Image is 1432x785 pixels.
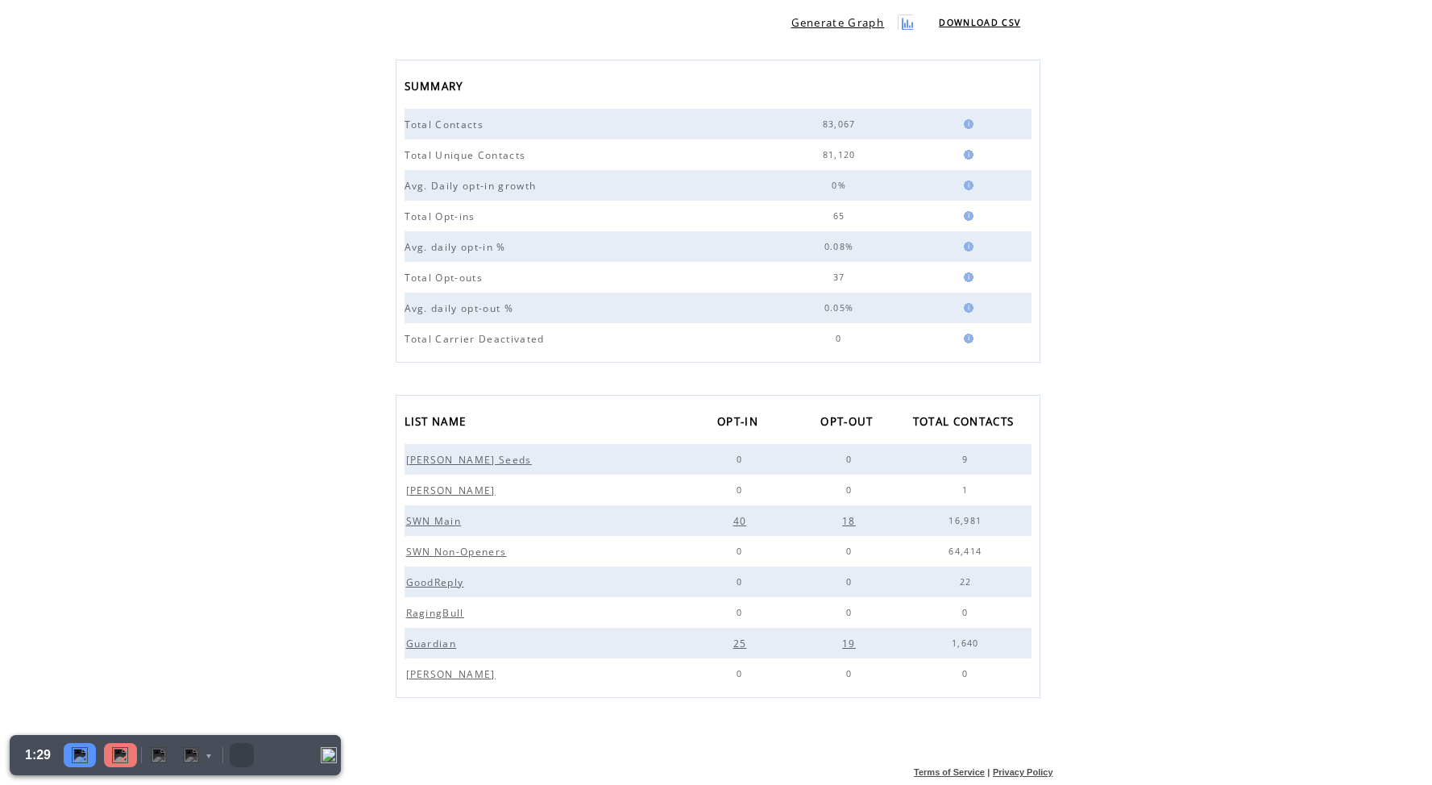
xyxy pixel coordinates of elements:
[948,515,986,526] span: 16,981
[962,607,972,618] span: 0
[406,637,461,650] span: Guardian
[952,638,983,649] span: 1,640
[913,410,1019,437] span: TOTAL CONTACTS
[405,637,463,648] a: Guardian
[737,454,746,465] span: 0
[732,514,753,525] a: 40
[962,454,972,465] span: 9
[737,546,746,557] span: 0
[846,668,856,679] span: 0
[406,484,500,497] span: [PERSON_NAME]
[842,637,860,650] span: 19
[405,545,513,556] a: SWN Non-Openers
[737,607,746,618] span: 0
[406,545,511,559] span: SWN Non-Openers
[733,514,751,528] span: 40
[717,410,766,437] a: OPT-IN
[832,180,850,191] span: 0%
[405,118,488,131] span: Total Contacts
[405,301,518,315] span: Avg. daily opt-out %
[824,241,858,252] span: 0.08%
[846,546,856,557] span: 0
[737,484,746,496] span: 0
[405,606,470,617] a: RagingBull
[824,302,858,314] span: 0.05%
[993,767,1053,777] a: Privacy Policy
[913,410,1023,437] a: TOTAL CONTACTS
[842,514,860,528] span: 18
[914,767,985,777] a: Terms of Service
[820,410,881,437] a: OPT-OUT
[405,514,467,525] a: SWN Main
[737,668,746,679] span: 0
[733,637,751,650] span: 25
[846,576,856,588] span: 0
[405,75,467,102] span: SUMMARY
[405,179,541,193] span: Avg. Daily opt-in growth
[846,454,856,465] span: 0
[959,334,973,343] img: help.gif
[405,484,501,495] a: [PERSON_NAME]
[820,410,877,437] span: OPT-OUT
[732,637,753,648] a: 25
[833,272,849,283] span: 37
[959,150,973,160] img: help.gif
[717,410,762,437] span: OPT-IN
[823,118,860,130] span: 83,067
[405,240,510,254] span: Avg. daily opt-in %
[405,332,549,346] span: Total Carrier Deactivated
[959,119,973,129] img: help.gif
[960,576,976,588] span: 22
[406,453,536,467] span: [PERSON_NAME] Seeds
[406,667,500,681] span: [PERSON_NAME]
[405,148,530,162] span: Total Unique Contacts
[962,668,972,679] span: 0
[959,303,973,313] img: help.gif
[406,575,468,589] span: GoodReply
[959,181,973,190] img: help.gif
[948,546,986,557] span: 64,414
[406,514,466,528] span: SWN Main
[823,149,860,160] span: 81,120
[841,637,861,648] a: 19
[836,333,845,344] span: 0
[406,606,468,620] span: RagingBull
[405,410,471,437] span: LIST NAME
[791,15,885,30] a: Generate Graph
[841,514,861,525] a: 18
[987,767,990,777] span: |
[959,211,973,221] img: help.gif
[846,607,856,618] span: 0
[405,575,470,587] a: GoodReply
[833,210,849,222] span: 65
[405,271,488,285] span: Total Opt-outs
[405,453,538,464] a: [PERSON_NAME] Seeds
[959,272,973,282] img: help.gif
[939,17,1020,28] a: DOWNLOAD CSV
[405,410,475,437] a: LIST NAME
[962,484,972,496] span: 1
[405,667,501,679] a: [PERSON_NAME]
[737,576,746,588] span: 0
[405,210,479,223] span: Total Opt-ins
[846,484,856,496] span: 0
[959,242,973,251] img: help.gif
